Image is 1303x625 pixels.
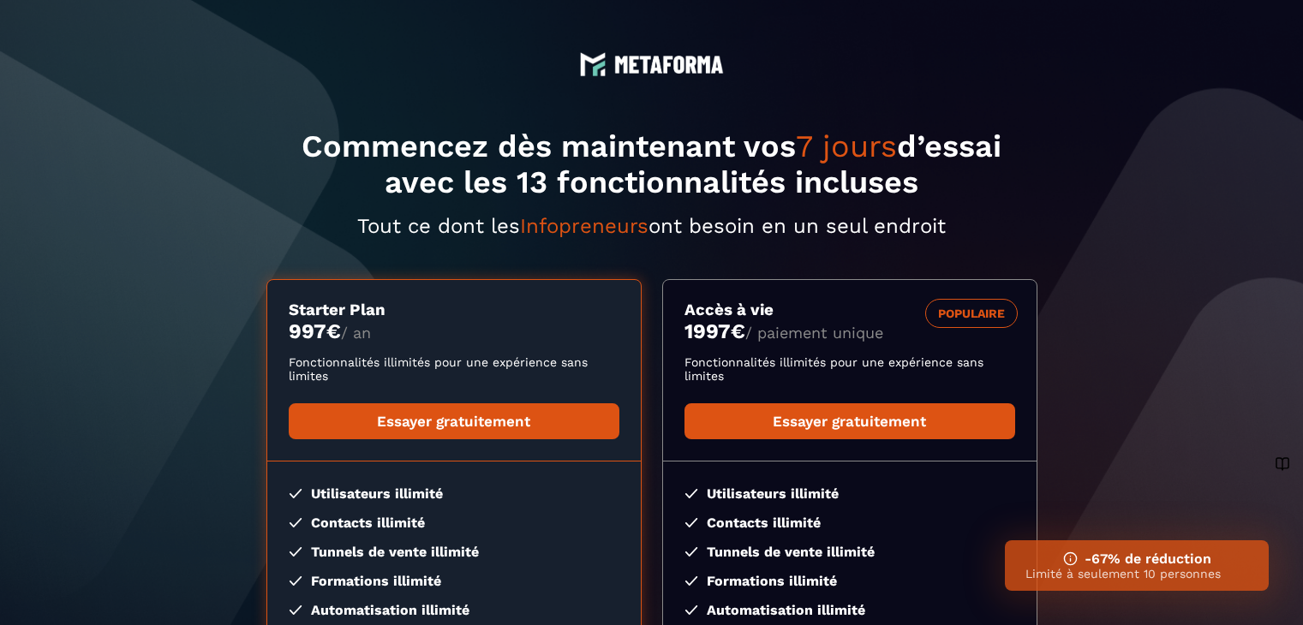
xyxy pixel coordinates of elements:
li: Automatisation illimité [684,602,1015,618]
img: checked [684,489,698,498]
span: / paiement unique [745,324,883,342]
img: checked [289,518,302,527]
money: 1997 [684,319,745,343]
li: Utilisateurs illimité [684,485,1015,502]
li: Contacts illimité [684,515,1015,531]
img: checked [289,547,302,557]
li: Utilisateurs illimité [289,485,619,502]
span: 7 jours [796,128,897,164]
p: Fonctionnalités illimités pour une expérience sans limites [289,355,619,383]
currency: € [731,319,745,343]
img: logo [614,56,724,74]
img: logo [580,51,606,77]
img: checked [289,576,302,586]
li: Formations illimité [289,573,619,589]
money: 997 [289,319,341,343]
currency: € [326,319,341,343]
img: checked [684,605,698,615]
p: Fonctionnalités illimités pour une expérience sans limites [684,355,1015,383]
li: Contacts illimité [289,515,619,531]
li: Tunnels de vente illimité [684,544,1015,560]
img: ifno [1063,551,1078,566]
h1: Commencez dès maintenant vos d’essai avec les 13 fonctionnalités incluses [266,128,1037,200]
span: / an [341,324,371,342]
div: POPULAIRE [925,299,1018,328]
li: Tunnels de vente illimité [289,544,619,560]
span: Infopreneurs [520,214,649,238]
img: checked [289,489,302,498]
h3: Starter Plan [289,301,619,319]
h3: Accès à vie [684,301,1015,319]
p: Limité à seulement 10 personnes [1025,567,1248,580]
a: Essayer gratuitement [289,403,619,439]
p: Tout ce dont les ont besoin en un seul endroit [266,214,1037,238]
img: checked [684,547,698,557]
li: Formations illimité [684,573,1015,589]
img: checked [684,576,698,586]
img: checked [289,605,302,615]
img: checked [684,518,698,527]
a: Essayer gratuitement [684,403,1015,439]
h3: -67% de réduction [1025,551,1248,567]
li: Automatisation illimité [289,602,619,618]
